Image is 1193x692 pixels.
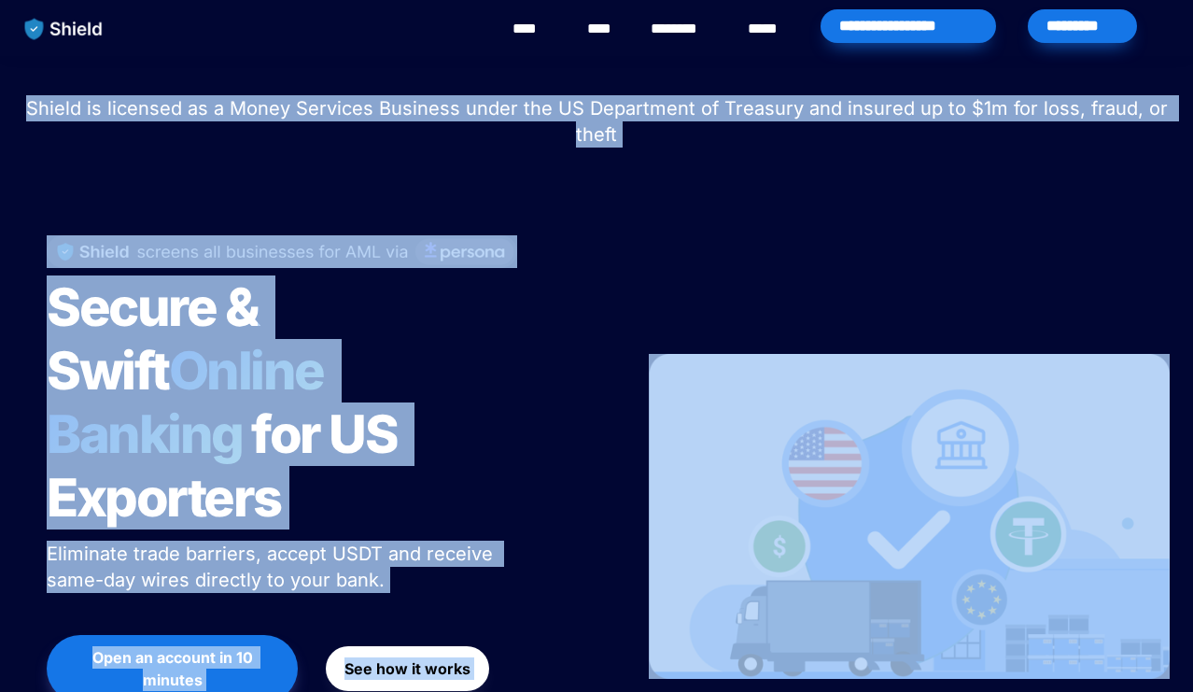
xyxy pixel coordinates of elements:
[26,97,1173,146] span: Shield is licensed as a Money Services Business under the US Department of Treasury and insured u...
[47,275,267,402] span: Secure & Swift
[326,646,489,691] button: See how it works
[344,659,470,678] strong: See how it works
[92,648,257,689] strong: Open an account in 10 minutes
[47,543,498,591] span: Eliminate trade barriers, accept USDT and receive same-day wires directly to your bank.
[16,9,112,49] img: website logo
[47,339,343,466] span: Online Banking
[47,402,406,530] span: for US Exporters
